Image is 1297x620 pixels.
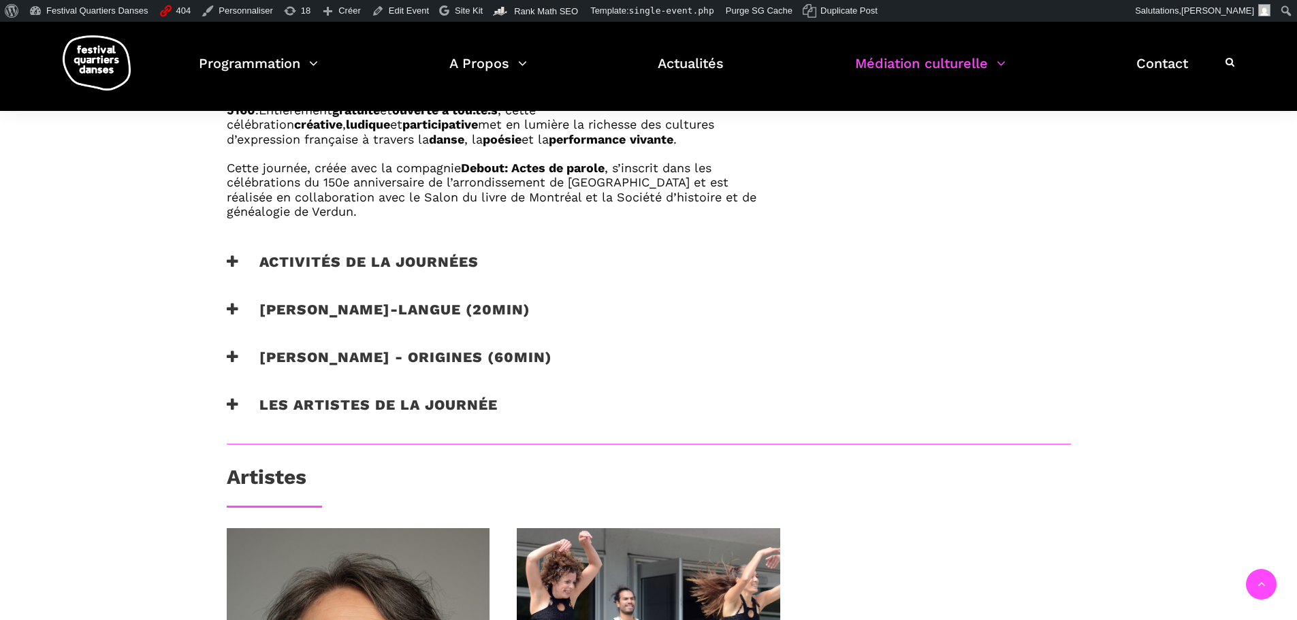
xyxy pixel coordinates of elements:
h3: [PERSON_NAME]-langue (20min) [227,301,530,335]
a: Contact [1136,52,1188,92]
span: Cette journée, créée avec la compagnie , s’inscrit dans les célébrations du 150e anniversaire de ... [227,161,756,219]
a: A Propos [449,52,527,92]
img: logo-fqd-med [63,35,131,91]
h3: Activités de la journées [227,253,479,287]
span: Site Kit [455,5,483,16]
strong: ludique [346,117,390,131]
h3: Artistes [227,465,306,499]
span: [PERSON_NAME] [1181,5,1254,16]
strong: Debout: Actes de parole [461,161,605,175]
strong: poésie [483,132,522,146]
a: Actualités [658,52,724,92]
h3: [PERSON_NAME] - origines (60min) [227,348,552,382]
span: Rank Math SEO [514,6,578,16]
strong: vivante [630,132,673,146]
span: single-event.php [629,5,714,16]
a: Programmation [199,52,318,92]
strong: danse [429,132,464,146]
strong: performance [549,132,626,146]
span: Entièrement et , cette célébration , et met en lumière la richesse des cultures d’expression fran... [227,103,714,146]
strong: participative [402,117,478,131]
strong: créative [294,117,342,131]
a: Médiation culturelle [855,52,1006,92]
h3: Les artistes de la journée [227,396,498,430]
